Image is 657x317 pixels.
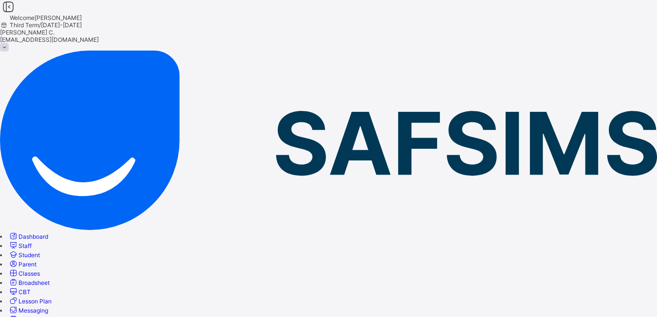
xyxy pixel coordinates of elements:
a: Dashboard [8,233,48,240]
span: Welcome [PERSON_NAME] [10,14,82,21]
a: CBT [8,288,31,296]
a: Lesson Plan [8,298,52,305]
a: Classes [8,270,40,277]
span: Parent [18,261,36,268]
a: Staff [8,242,32,249]
a: Broadsheet [8,279,50,286]
span: Staff [18,242,32,249]
span: Broadsheet [18,279,50,286]
span: Classes [18,270,40,277]
span: Messaging [18,307,48,314]
span: CBT [18,288,31,296]
span: Student [18,251,40,259]
span: Dashboard [18,233,48,240]
a: Parent [8,261,36,268]
a: Messaging [8,307,48,314]
a: Student [8,251,40,259]
span: Lesson Plan [18,298,52,305]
